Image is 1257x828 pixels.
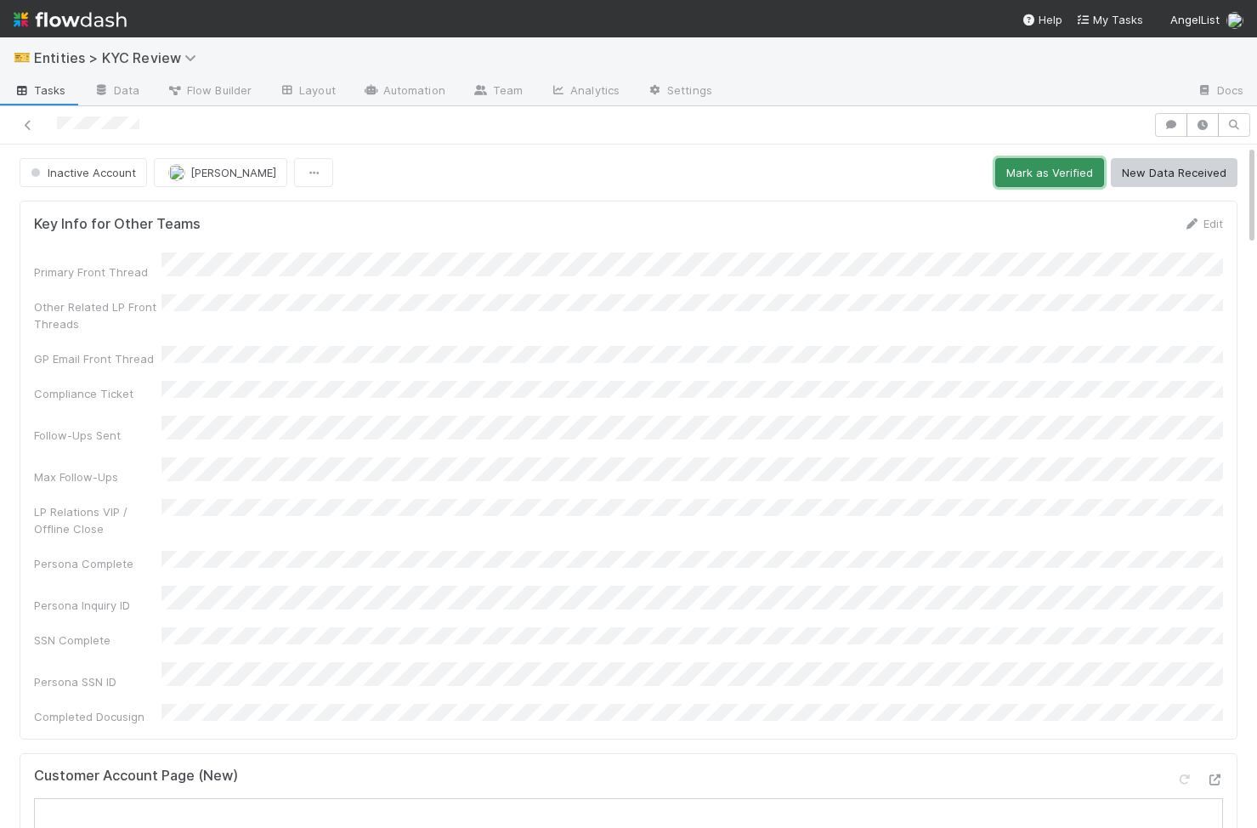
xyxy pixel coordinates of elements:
[154,158,287,187] button: [PERSON_NAME]
[1170,13,1220,26] span: AngelList
[34,350,161,367] div: GP Email Front Thread
[265,78,349,105] a: Layout
[34,555,161,572] div: Persona Complete
[42,245,502,279] strong: Could you please send us either a W-2, IRS Tax Return, letter from the IRS, or payslips that show...
[80,78,153,105] a: Data
[42,343,507,405] p: Best, AngelList’s Belltower KYC Team
[167,82,252,99] span: Flow Builder
[34,427,161,444] div: Follow-Ups Sent
[536,78,633,105] a: Analytics
[34,298,161,332] div: Other Related LP Front Threads
[14,50,31,65] span: 🎫
[190,166,276,179] span: [PERSON_NAME]
[42,201,507,323] div: We couldn't find a matching ITIN/SSN for in our records. Therefore, to meet US regulatory obligat...
[633,78,726,105] a: Settings
[14,5,127,34] img: logo-inverted-e16ddd16eac7371096b0.svg
[11,53,100,70] img: AngelList
[153,78,265,105] a: Flow Builder
[34,216,201,233] h5: Key Info for Other Teams
[34,264,161,281] div: Primary Front Thread
[14,82,66,99] span: Tasks
[27,166,136,179] span: Inactive Account
[1076,11,1143,28] a: My Tasks
[1183,217,1223,230] a: Edit
[20,158,147,187] button: Inactive Account
[1111,158,1237,187] button: New Data Received
[195,388,219,401] a: here
[1076,13,1143,26] span: My Tasks
[42,168,507,189] p: Febbie from the investment operations team here.
[42,388,219,401] i: - Learn more about Belltower
[34,708,161,725] div: Completed Docusign
[459,78,536,105] a: Team
[349,78,459,105] a: Automation
[34,632,161,649] div: SSN Complete
[34,385,161,402] div: Compliance Ticket
[168,164,185,181] img: avatar_d8fc9ee4-bd1b-4062-a2a8-84feb2d97839.png
[258,204,358,218] strong: [PERSON_NAME]
[34,597,161,614] div: Persona Inquiry ID
[34,49,205,66] span: Entities > KYC Review
[34,503,161,537] div: LP Relations VIP / Offline Close
[1183,78,1257,105] a: Docs
[34,768,238,785] h5: Customer Account Page (New)
[995,158,1104,187] button: Mark as Verified
[34,673,161,690] div: Persona SSN ID
[1022,11,1062,28] div: Help
[34,468,161,485] div: Max Follow-Ups
[42,136,507,156] p: Hi [PERSON_NAME],
[1226,12,1243,29] img: avatar_7d83f73c-397d-4044-baf2-bb2da42e298f.png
